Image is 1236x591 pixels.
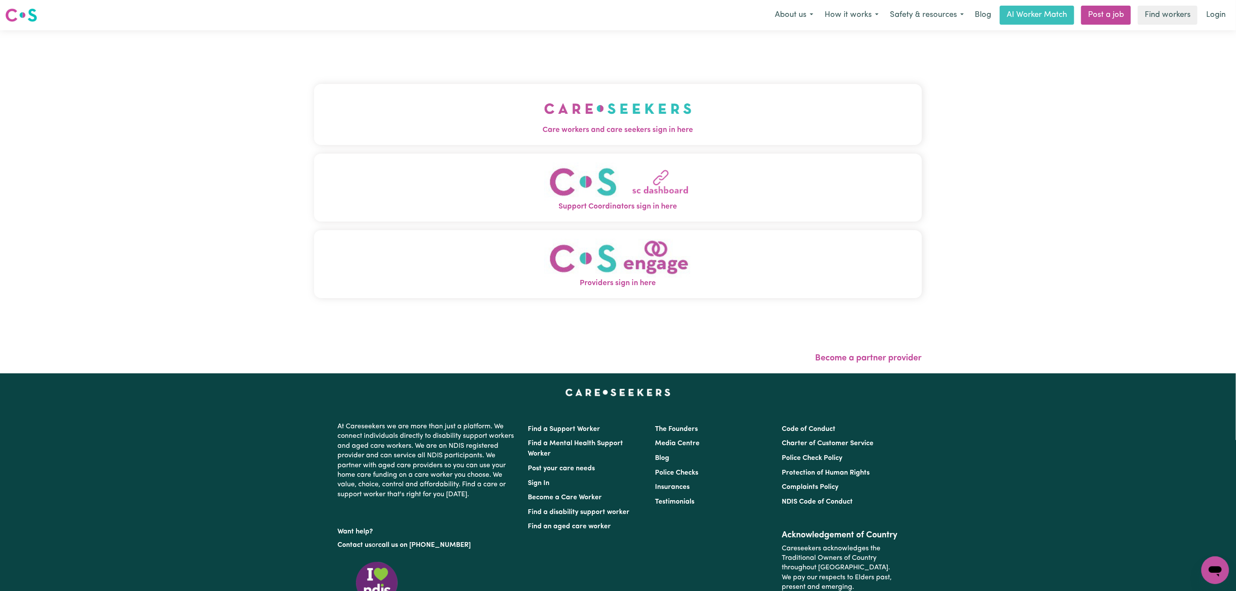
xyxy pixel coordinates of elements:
[970,6,996,25] a: Blog
[314,154,922,222] button: Support Coordinators sign in here
[379,542,471,549] a: call us on [PHONE_NUMBER]
[528,523,611,530] a: Find an aged care worker
[884,6,970,24] button: Safety & resources
[5,5,37,25] a: Careseekers logo
[769,6,819,24] button: About us
[655,426,698,433] a: The Founders
[815,354,922,363] a: Become a partner provider
[528,480,550,487] a: Sign In
[782,530,898,540] h2: Acknowledgement of Country
[528,440,623,457] a: Find a Mental Health Support Worker
[819,6,884,24] button: How it works
[528,494,602,501] a: Become a Care Worker
[655,498,694,505] a: Testimonials
[1201,556,1229,584] iframe: Button to launch messaging window, conversation in progress
[655,455,669,462] a: Blog
[782,455,842,462] a: Police Check Policy
[338,524,518,536] p: Want help?
[338,537,518,553] p: or
[655,469,698,476] a: Police Checks
[528,426,600,433] a: Find a Support Worker
[1000,6,1074,25] a: AI Worker Match
[528,509,630,516] a: Find a disability support worker
[655,484,690,491] a: Insurances
[782,469,870,476] a: Protection of Human Rights
[782,484,838,491] a: Complaints Policy
[528,465,595,472] a: Post your care needs
[1081,6,1131,25] a: Post a job
[314,84,922,145] button: Care workers and care seekers sign in here
[314,125,922,136] span: Care workers and care seekers sign in here
[655,440,700,447] a: Media Centre
[338,542,372,549] a: Contact us
[1201,6,1231,25] a: Login
[5,7,37,23] img: Careseekers logo
[314,278,922,289] span: Providers sign in here
[782,426,835,433] a: Code of Conduct
[782,498,853,505] a: NDIS Code of Conduct
[338,418,518,503] p: At Careseekers we are more than just a platform. We connect individuals directly to disability su...
[314,230,922,298] button: Providers sign in here
[565,389,671,396] a: Careseekers home page
[314,201,922,212] span: Support Coordinators sign in here
[1138,6,1197,25] a: Find workers
[782,440,873,447] a: Charter of Customer Service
